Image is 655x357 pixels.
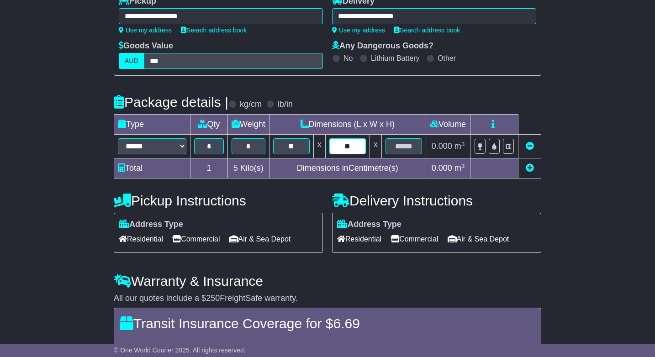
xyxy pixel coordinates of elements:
[190,158,228,178] td: 1
[454,142,465,151] span: m
[343,54,353,63] label: No
[391,232,438,246] span: Commercial
[229,232,291,246] span: Air & Sea Depot
[206,294,220,303] span: 250
[461,163,465,169] sup: 3
[332,41,433,51] label: Any Dangerous Goods?
[114,158,190,178] td: Total
[114,94,228,110] h4: Package details |
[394,26,460,34] a: Search address book
[120,316,535,331] h4: Transit Insurance Coverage for $
[114,294,541,304] div: All our quotes include a $ FreightSafe warranty.
[172,232,220,246] span: Commercial
[190,115,228,135] td: Qty
[448,232,509,246] span: Air & Sea Depot
[228,158,269,178] td: Kilo(s)
[371,54,420,63] label: Lithium Battery
[240,100,262,110] label: kg/cm
[332,26,385,34] a: Use my address
[119,41,173,51] label: Goods Value
[337,220,401,230] label: Address Type
[526,163,534,173] a: Add new item
[233,163,238,173] span: 5
[119,220,183,230] label: Address Type
[454,163,465,173] span: m
[313,135,325,158] td: x
[114,273,541,289] h4: Warranty & Insurance
[119,53,144,69] label: AUD
[114,346,246,354] span: © One World Courier 2025. All rights reserved.
[438,54,456,63] label: Other
[432,142,452,151] span: 0.000
[337,232,381,246] span: Residential
[228,115,269,135] td: Weight
[114,193,323,208] h4: Pickup Instructions
[119,232,163,246] span: Residential
[181,26,247,34] a: Search address book
[432,163,452,173] span: 0.000
[278,100,293,110] label: lb/in
[461,141,465,147] sup: 3
[370,135,381,158] td: x
[332,193,541,208] h4: Delivery Instructions
[269,158,426,178] td: Dimensions in Centimetre(s)
[333,316,359,331] span: 6.69
[119,26,172,34] a: Use my address
[526,142,534,151] a: Remove this item
[114,115,190,135] td: Type
[269,115,426,135] td: Dimensions (L x W x H)
[426,115,470,135] td: Volume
